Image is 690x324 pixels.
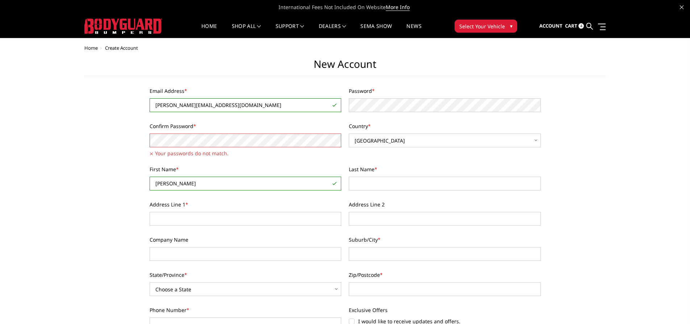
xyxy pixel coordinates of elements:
a: Cart 4 [565,16,584,36]
label: Last Name [349,165,541,173]
label: Password [349,87,541,95]
label: Country [349,122,541,130]
label: State/Province [150,271,342,279]
label: Address Line 2 [349,201,541,208]
label: Address Line 1 [150,201,342,208]
span: Account [539,22,563,29]
span: Create Account [105,45,138,51]
label: First Name [150,165,342,173]
span: ▾ [510,22,513,30]
a: SEMA Show [360,24,392,38]
label: Phone Number [150,306,342,314]
label: Email Address [150,87,342,95]
button: Select Your Vehicle [455,20,517,33]
label: Zip/Postcode [349,271,541,279]
a: Support [276,24,304,38]
a: Home [201,24,217,38]
img: BODYGUARD BUMPERS [84,19,162,34]
label: Confirm Password [150,122,342,130]
label: Exclusive Offers [349,306,541,314]
a: More Info [386,4,410,11]
a: News [406,24,421,38]
a: Account [539,16,563,36]
h1: New Account [84,58,606,76]
a: shop all [232,24,261,38]
span: Cart [565,22,577,29]
span: Your passwords do not match. [150,149,342,158]
span: Select Your Vehicle [459,22,505,30]
a: Home [84,45,98,51]
span: 4 [578,23,584,29]
label: Suburb/City [349,236,541,243]
iframe: Chat Widget [654,289,690,324]
a: Dealers [319,24,346,38]
label: Company Name [150,236,342,243]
